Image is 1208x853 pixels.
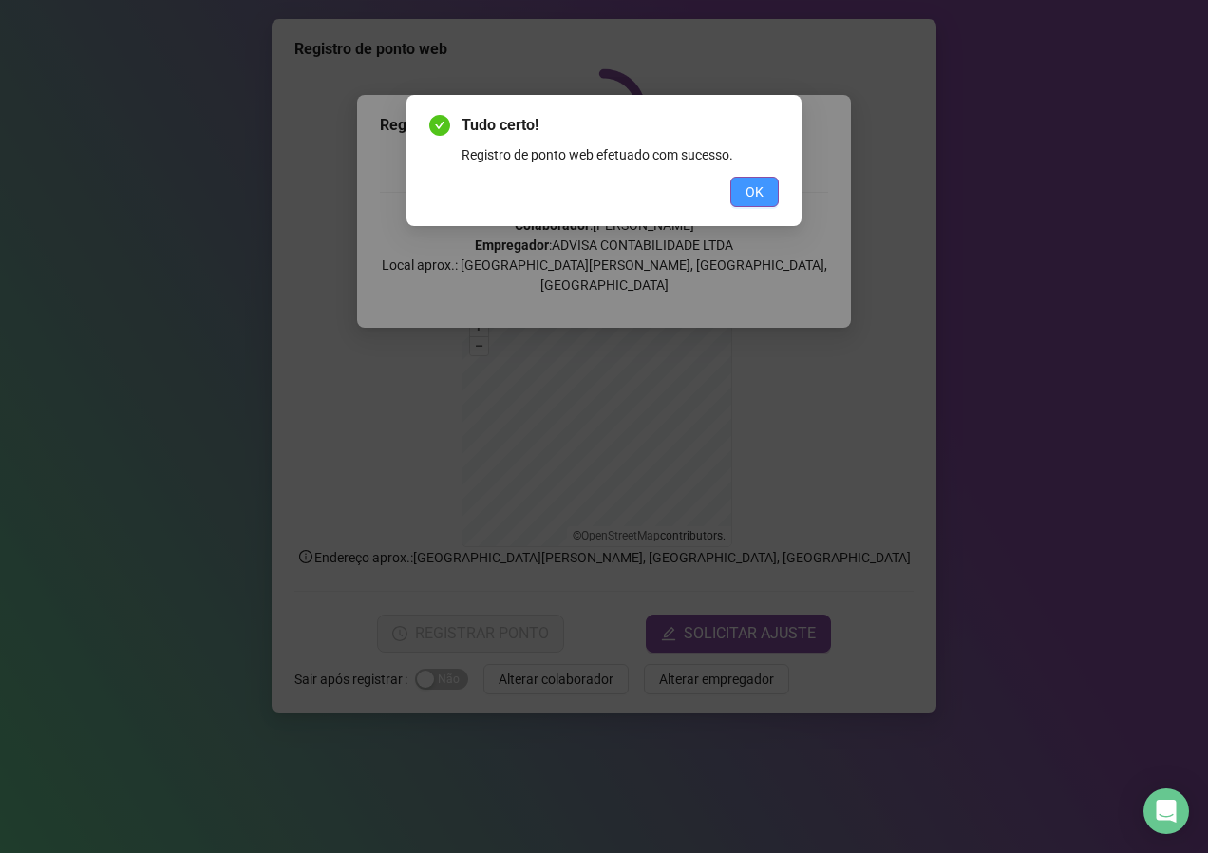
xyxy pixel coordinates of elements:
span: OK [746,181,764,202]
button: OK [730,177,779,207]
span: check-circle [429,115,450,136]
div: Registro de ponto web efetuado com sucesso. [462,144,779,165]
div: Open Intercom Messenger [1143,788,1189,834]
span: Tudo certo! [462,114,779,137]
